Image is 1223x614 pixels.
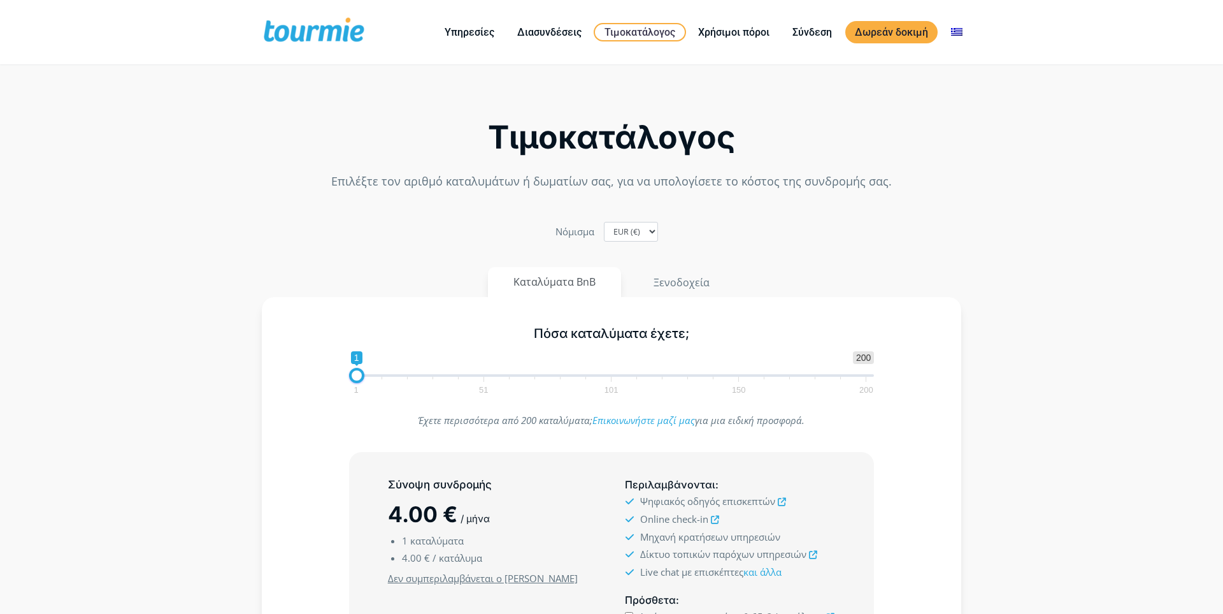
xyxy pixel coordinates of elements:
span: 200 [853,351,874,364]
a: Διασυνδέσεις [508,24,591,40]
h2: Τιμοκατάλογος [262,122,961,152]
label: Nόμισμα [555,223,594,240]
u: Δεν συμπεριλαμβάνεται ο [PERSON_NAME] [388,572,578,585]
span: 4.00 € [402,552,430,564]
p: Επιλέξτε τον αριθμό καταλυμάτων ή δωματίων σας, για να υπολογίσετε το κόστος της συνδρομής σας. [262,173,961,190]
span: Πρόσθετα [625,594,676,606]
h5: : [625,477,835,493]
span: 150 [730,387,748,393]
span: 1 [351,351,362,364]
span: καταλύματα [410,534,464,547]
span: Δίκτυο τοπικών παρόχων υπηρεσιών [640,548,806,560]
span: Online check-in [640,513,708,525]
span: 51 [477,387,490,393]
span: Ψηφιακός οδηγός επισκεπτών [640,495,775,508]
span: Περιλαμβάνονται [625,478,715,491]
a: Χρήσιμοι πόροι [689,24,779,40]
h5: Σύνοψη συνδρομής [388,477,598,493]
span: 4.00 € [388,501,457,527]
p: Έχετε περισσότερα από 200 καταλύματα; για μια ειδική προσφορά. [349,412,875,429]
span: 200 [857,387,875,393]
span: 101 [603,387,620,393]
span: / μήνα [461,513,490,525]
a: Σύνδεση [783,24,841,40]
h5: Πόσα καταλύματα έχετε; [349,326,875,342]
span: 1 [352,387,360,393]
button: Ξενοδοχεία [627,267,736,298]
span: 1 [402,534,408,547]
a: Επικοινωνήστε μαζί μας [592,414,695,427]
button: Καταλύματα BnB [488,267,621,297]
a: Υπηρεσίες [435,24,504,40]
a: Τιμοκατάλογος [594,23,686,41]
a: Δωρεάν δοκιμή [845,21,938,43]
span: / κατάλυμα [433,552,482,564]
span: Live chat με επισκέπτες [640,566,782,578]
span: Μηχανή κρατήσεων υπηρεσιών [640,530,780,543]
a: και άλλα [743,566,782,578]
h5: : [625,592,835,608]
